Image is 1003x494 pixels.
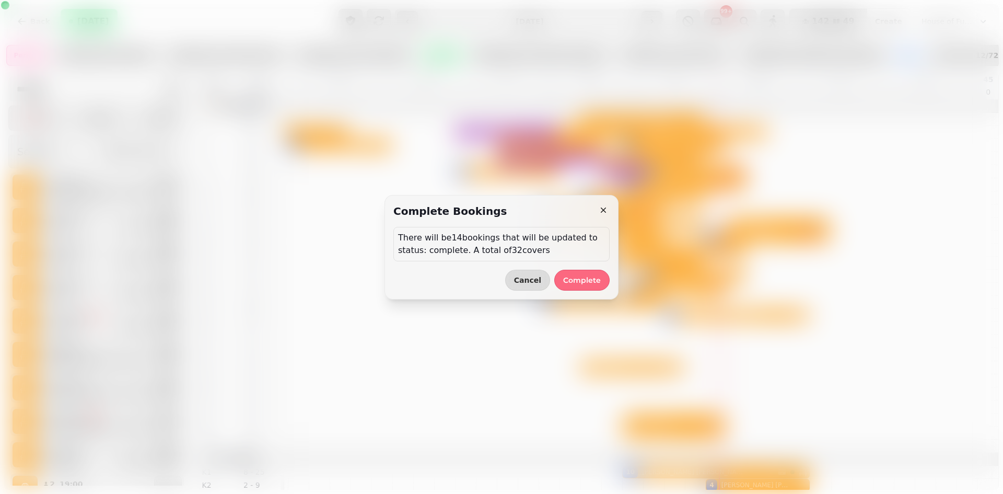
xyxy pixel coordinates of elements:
span: Complete [563,277,601,284]
button: Complete [554,270,610,291]
button: Cancel [505,270,550,291]
p: There will be 14 bookings that will be updated to status: complete. A total of 32 covers [398,232,605,257]
h2: Complete bookings [393,204,507,219]
span: Cancel [514,277,541,284]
